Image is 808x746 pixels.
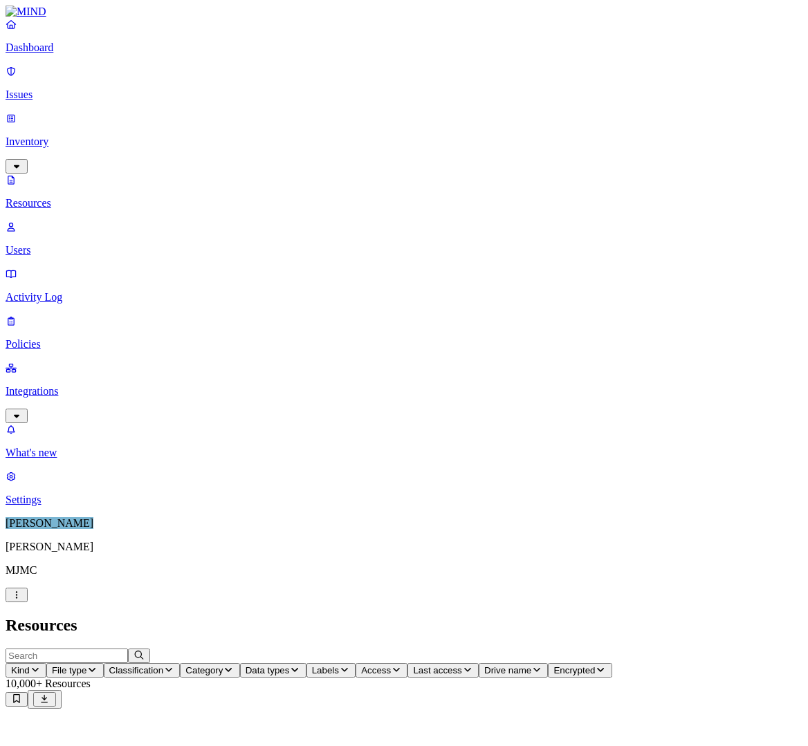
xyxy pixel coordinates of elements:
[6,244,802,257] p: Users
[6,6,46,18] img: MIND
[484,665,531,675] span: Drive name
[6,65,802,101] a: Issues
[6,112,802,171] a: Inventory
[6,41,802,54] p: Dashboard
[6,197,802,209] p: Resources
[6,541,802,553] p: [PERSON_NAME]
[6,517,93,529] span: [PERSON_NAME]
[6,174,802,209] a: Resources
[6,447,802,459] p: What's new
[361,665,391,675] span: Access
[6,338,802,351] p: Policies
[11,665,30,675] span: Kind
[312,665,339,675] span: Labels
[6,18,802,54] a: Dashboard
[246,665,290,675] span: Data types
[6,315,802,351] a: Policies
[6,470,802,506] a: Settings
[185,665,223,675] span: Category
[6,6,802,18] a: MIND
[6,494,802,506] p: Settings
[6,136,802,148] p: Inventory
[109,665,164,675] span: Classification
[6,268,802,304] a: Activity Log
[6,291,802,304] p: Activity Log
[6,88,802,101] p: Issues
[6,385,802,398] p: Integrations
[6,423,802,459] a: What's new
[6,678,91,689] span: 10,000+ Resources
[6,649,128,663] input: Search
[6,362,802,421] a: Integrations
[52,665,86,675] span: File type
[6,616,802,635] h2: Resources
[553,665,595,675] span: Encrypted
[6,564,802,577] p: MJMC
[413,665,461,675] span: Last access
[6,221,802,257] a: Users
